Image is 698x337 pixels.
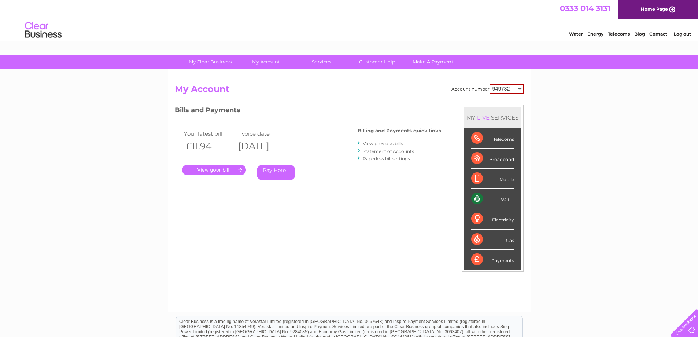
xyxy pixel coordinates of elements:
[471,209,514,229] div: Electricity
[608,31,630,37] a: Telecoms
[175,84,524,98] h2: My Account
[363,141,403,146] a: View previous bills
[451,84,524,94] div: Account number
[182,129,235,139] td: Your latest bill
[358,128,441,133] h4: Billing and Payments quick links
[257,165,295,180] a: Pay Here
[176,4,522,36] div: Clear Business is a trading name of Verastar Limited (registered in [GEOGRAPHIC_DATA] No. 3667643...
[182,165,246,175] a: .
[476,114,491,121] div: LIVE
[291,55,352,69] a: Services
[471,189,514,209] div: Water
[180,55,240,69] a: My Clear Business
[674,31,691,37] a: Log out
[234,129,287,139] td: Invoice date
[471,250,514,270] div: Payments
[234,139,287,154] th: [DATE]
[182,139,235,154] th: £11.94
[471,128,514,149] div: Telecoms
[471,230,514,250] div: Gas
[464,107,521,128] div: MY SERVICES
[471,149,514,169] div: Broadband
[363,149,414,154] a: Statement of Accounts
[471,169,514,189] div: Mobile
[347,55,407,69] a: Customer Help
[403,55,463,69] a: Make A Payment
[236,55,296,69] a: My Account
[560,4,610,13] a: 0333 014 3131
[649,31,667,37] a: Contact
[634,31,645,37] a: Blog
[587,31,603,37] a: Energy
[25,19,62,41] img: logo.png
[175,105,441,118] h3: Bills and Payments
[569,31,583,37] a: Water
[363,156,410,161] a: Paperless bill settings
